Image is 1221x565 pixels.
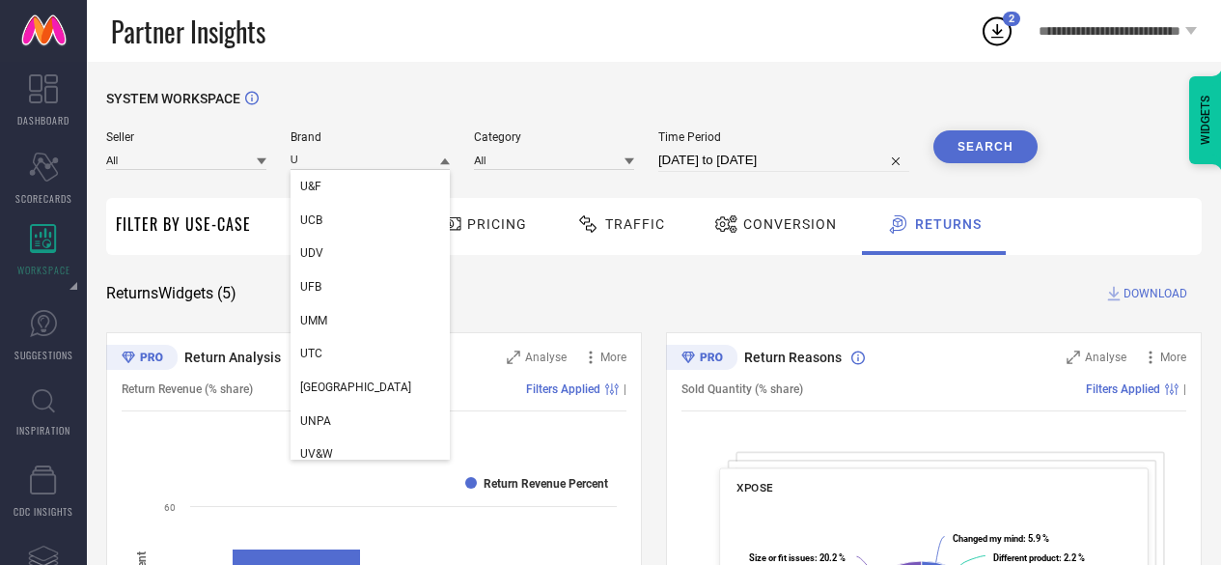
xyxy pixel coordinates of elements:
[749,552,846,563] text: : 20.2 %
[300,246,323,260] span: UDV
[1085,351,1126,364] span: Analyse
[300,381,411,394] span: [GEOGRAPHIC_DATA]
[484,477,608,491] text: Return Revenue Percent
[980,14,1014,48] div: Open download list
[14,504,73,519] span: CDC INSIGHTS
[291,438,451,470] div: UV&W
[291,170,451,203] div: U&F
[953,533,1049,544] text: : 5.9 %
[300,213,322,227] span: UCB
[111,12,265,51] span: Partner Insights
[467,216,527,232] span: Pricing
[953,533,1023,544] tspan: Changed my mind
[116,212,251,236] span: Filter By Use-Case
[291,337,451,370] div: UTC
[1124,284,1187,303] span: DOWNLOAD
[291,304,451,337] div: UMM
[291,405,451,438] div: UNPA
[744,350,842,365] span: Return Reasons
[993,552,1059,563] tspan: Different product
[749,552,815,563] tspan: Size or fit issues
[184,350,281,365] span: Return Analysis
[600,351,626,364] span: More
[658,149,909,172] input: Select time period
[1009,13,1014,25] span: 2
[300,314,327,327] span: UMM
[122,382,253,396] span: Return Revenue (% share)
[106,130,266,144] span: Seller
[1160,351,1186,364] span: More
[291,130,451,144] span: Brand
[291,270,451,303] div: UFB
[15,191,72,206] span: SCORECARDS
[164,502,176,513] text: 60
[474,130,634,144] span: Category
[106,345,178,374] div: Premium
[933,130,1038,163] button: Search
[17,263,70,277] span: WORKSPACE
[658,130,909,144] span: Time Period
[300,180,321,193] span: U&F
[736,481,772,494] span: XPOSE
[525,351,567,364] span: Analyse
[300,414,331,428] span: UNPA
[291,371,451,404] div: UCLA
[666,345,737,374] div: Premium
[1067,351,1080,364] svg: Zoom
[915,216,982,232] span: Returns
[300,347,322,360] span: UTC
[300,280,321,294] span: UFB
[624,382,626,396] span: |
[681,382,803,396] span: Sold Quantity (% share)
[1086,382,1160,396] span: Filters Applied
[507,351,520,364] svg: Zoom
[291,237,451,269] div: UDV
[16,423,70,438] span: INSPIRATION
[743,216,837,232] span: Conversion
[1183,382,1186,396] span: |
[17,113,69,127] span: DASHBOARD
[993,552,1085,563] text: : 2.2 %
[291,204,451,237] div: UCB
[106,91,240,106] span: SYSTEM WORKSPACE
[106,284,236,303] span: Returns Widgets ( 5 )
[526,382,600,396] span: Filters Applied
[605,216,665,232] span: Traffic
[14,348,73,362] span: SUGGESTIONS
[300,447,333,461] span: UV&W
